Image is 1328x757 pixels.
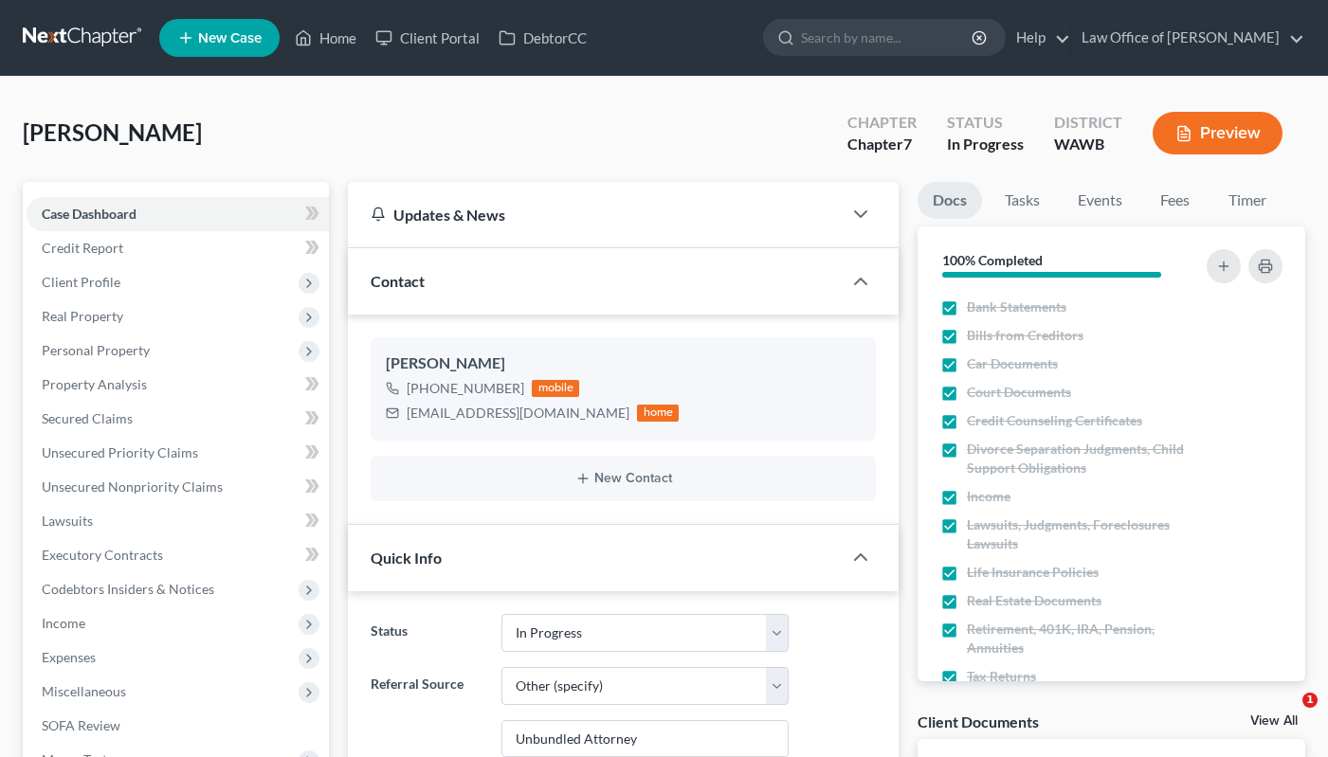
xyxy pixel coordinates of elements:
[42,274,120,290] span: Client Profile
[947,112,1024,134] div: Status
[1153,112,1283,154] button: Preview
[489,21,596,55] a: DebtorCC
[42,478,223,495] span: Unsecured Nonpriority Claims
[366,21,489,55] a: Client Portal
[967,440,1192,478] span: Divorce Separation Judgments, Child Support Obligations
[23,118,202,146] span: [PERSON_NAME]
[1054,134,1122,155] div: WAWB
[1054,112,1122,134] div: District
[903,135,912,153] span: 7
[990,182,1055,219] a: Tasks
[967,354,1058,373] span: Car Documents
[918,182,982,219] a: Docs
[371,205,819,225] div: Updates & News
[42,513,93,529] span: Lawsuits
[637,405,679,422] div: home
[967,620,1192,658] span: Retirement, 401K, IRA, Pension, Annuities
[42,240,123,256] span: Credit Report
[967,563,1099,582] span: Life Insurance Policies
[847,112,917,134] div: Chapter
[42,581,214,597] span: Codebtors Insiders & Notices
[967,667,1036,686] span: Tax Returns
[42,615,85,631] span: Income
[967,411,1142,430] span: Credit Counseling Certificates
[386,471,861,486] button: New Contact
[42,410,133,426] span: Secured Claims
[27,470,329,504] a: Unsecured Nonpriority Claims
[407,379,524,398] div: [PHONE_NUMBER]
[42,649,96,665] span: Expenses
[27,709,329,743] a: SOFA Review
[42,683,126,699] span: Miscellaneous
[371,549,442,567] span: Quick Info
[1264,693,1309,738] iframe: Intercom live chat
[27,402,329,436] a: Secured Claims
[407,404,629,423] div: [EMAIL_ADDRESS][DOMAIN_NAME]
[967,297,1066,316] span: Bank Statements
[42,376,147,392] span: Property Analysis
[1302,693,1318,708] span: 1
[361,614,492,652] label: Status
[386,352,861,375] div: [PERSON_NAME]
[1145,182,1206,219] a: Fees
[42,547,163,563] span: Executory Contracts
[42,342,150,358] span: Personal Property
[847,134,917,155] div: Chapter
[198,31,262,45] span: New Case
[27,504,329,538] a: Lawsuits
[967,326,1083,345] span: Bills from Creditors
[27,436,329,470] a: Unsecured Priority Claims
[27,197,329,231] a: Case Dashboard
[42,444,198,460] span: Unsecured Priority Claims
[42,717,120,733] span: SOFA Review
[42,308,123,324] span: Real Property
[1250,714,1298,728] a: View All
[371,272,425,290] span: Contact
[801,20,974,55] input: Search by name...
[27,368,329,402] a: Property Analysis
[967,383,1071,402] span: Court Documents
[967,591,1101,610] span: Real Estate Documents
[918,712,1039,731] div: Client Documents
[27,538,329,572] a: Executory Contracts
[1007,21,1070,55] a: Help
[967,515,1192,553] span: Lawsuits, Judgments, Foreclosures Lawsuits
[1213,182,1282,219] a: Timer
[285,21,366,55] a: Home
[502,721,787,757] input: Other Referral Source
[42,206,136,222] span: Case Dashboard
[967,487,1010,506] span: Income
[1063,182,1137,219] a: Events
[532,380,579,397] div: mobile
[27,231,329,265] a: Credit Report
[1072,21,1304,55] a: Law Office of [PERSON_NAME]
[942,252,1043,268] strong: 100% Completed
[947,134,1024,155] div: In Progress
